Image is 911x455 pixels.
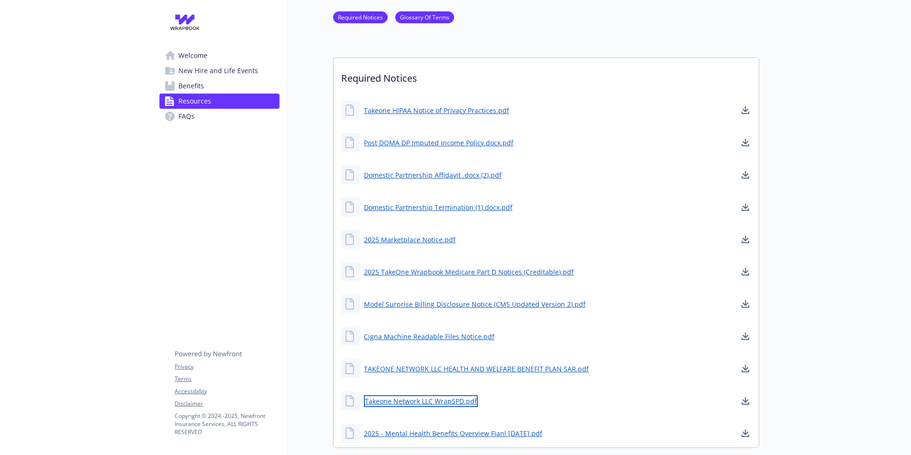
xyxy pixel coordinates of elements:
a: download document [740,201,751,213]
a: Domestic Partnership Affidavit .docx (2).pdf [364,170,502,180]
a: download document [740,137,751,148]
a: FAQs [159,109,279,124]
p: Required Notices [334,58,759,93]
a: Disclaimer [175,399,279,408]
a: Required Notices [333,12,388,21]
span: New Hire and Life Events [178,63,258,78]
a: Welcome [159,48,279,63]
span: Resources [178,94,211,109]
a: Model Surprise Billing Disclosure Notice (CMS Updated Version 2).pdf [364,299,586,309]
a: Post DOMA DP Imputed Income Policy.docx.pdf [364,138,513,148]
a: Privacy [175,362,279,371]
p: Copyright © 2024 - 2025 , Newfront Insurance Services, ALL RIGHTS RESERVED [175,412,279,436]
a: Benefits [159,78,279,94]
a: 2025 TakeOne Wrapbook Medicare Part D Notices (Creditable).pdf [364,267,574,277]
a: Domestic Partnership Termination (1).docx.pdf [364,202,512,212]
a: download document [740,331,751,342]
a: download document [740,298,751,310]
a: Resources [159,94,279,109]
a: Takeone Network LLC WrapSPD.pdf [364,395,478,407]
a: Takeone HIPAA Notice of Privacy Practices.pdf [364,105,509,115]
a: download document [740,363,751,374]
a: download document [740,427,751,439]
a: download document [740,234,751,245]
a: Glossary Of Terms [395,12,454,21]
a: Terms [175,375,279,383]
a: New Hire and Life Events [159,63,279,78]
a: Accessibility [175,387,279,396]
a: Cigna Machine Readable Files Notice.pdf [364,332,494,341]
a: 2025 - Mental Health Benefits Overview Fianl [DATE].pdf [364,428,542,438]
span: Welcome [178,48,207,63]
span: Benefits [178,78,204,94]
a: 2025 Marketplace Notice.pdf [364,235,455,245]
a: download document [740,169,751,180]
a: download document [740,104,751,116]
span: FAQs [178,109,195,124]
a: TAKEONE NETWORK LLC HEALTH AND WELFARE BENEFIT PLAN SAR.pdf [364,364,589,374]
a: download document [740,395,751,407]
a: download document [740,266,751,277]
